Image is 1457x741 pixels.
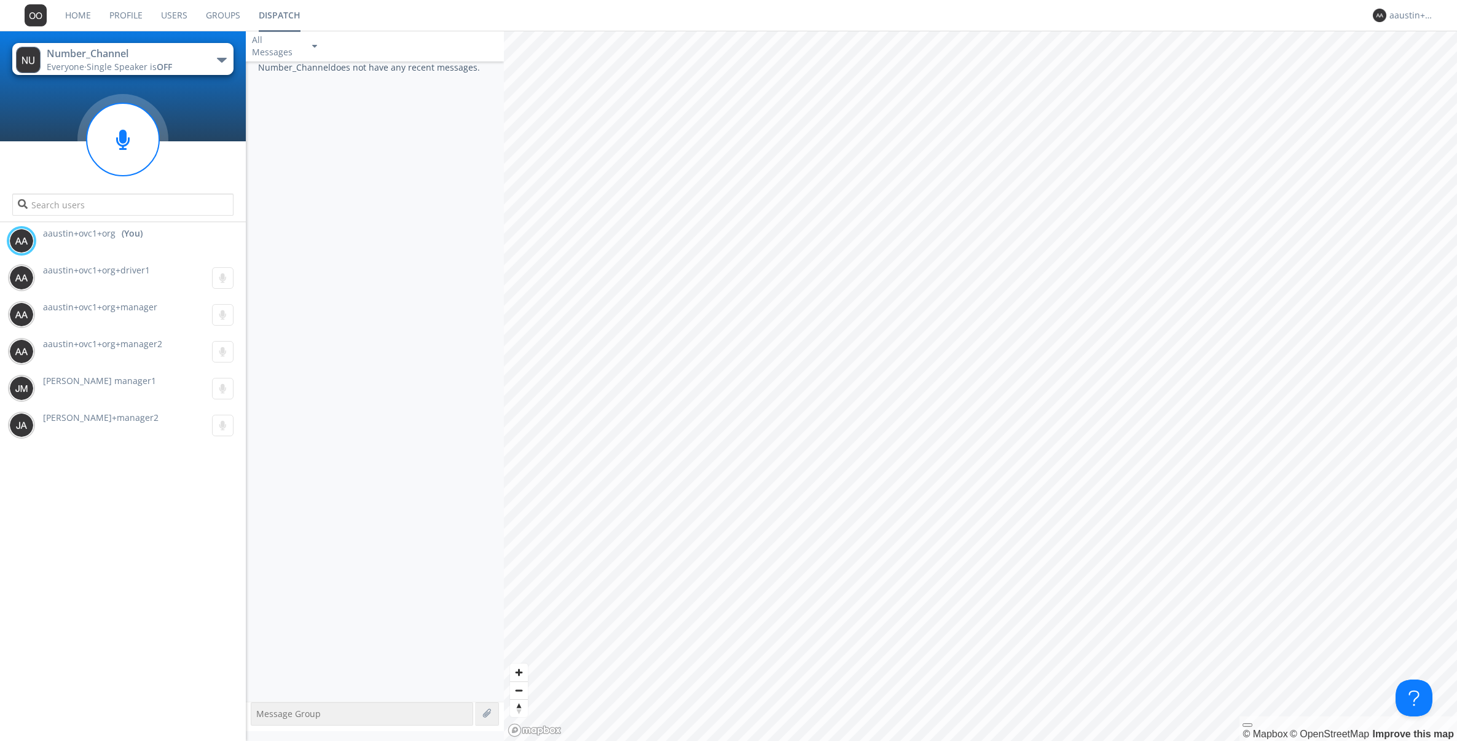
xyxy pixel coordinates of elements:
img: 373638.png [9,302,34,327]
iframe: Toggle Customer Support [1396,680,1432,716]
div: aaustin+ovc1+org [1389,9,1435,22]
img: 373638.png [9,376,34,401]
input: Search users [12,194,234,216]
span: aaustin+ovc1+org+driver1 [43,264,150,276]
span: [PERSON_NAME] manager1 [43,375,156,386]
div: Number_Channel [47,47,185,61]
span: aaustin+ovc1+org+manager [43,301,157,313]
a: Mapbox logo [508,723,562,737]
img: 373638.png [9,413,34,437]
img: 373638.png [9,265,34,290]
span: aaustin+ovc1+org [43,227,116,240]
span: Reset bearing to north [510,700,528,717]
img: 373638.png [1373,9,1386,22]
span: OFF [157,61,172,73]
div: Everyone · [47,61,185,73]
span: Single Speaker is [87,61,172,73]
div: All Messages [252,34,301,58]
span: [PERSON_NAME]+manager2 [43,412,159,423]
canvas: Map [504,31,1457,741]
button: Number_ChannelEveryone·Single Speaker isOFF [12,43,234,75]
span: aaustin+ovc1+org+manager2 [43,338,162,350]
img: 373638.png [9,339,34,364]
button: Toggle attribution [1243,723,1252,727]
span: Zoom out [510,682,528,699]
button: Zoom out [510,681,528,699]
div: Number_Channel does not have any recent messages. [246,61,504,702]
button: Zoom in [510,664,528,681]
img: 373638.png [25,4,47,26]
button: Reset bearing to north [510,699,528,717]
a: Mapbox [1243,729,1287,739]
a: OpenStreetMap [1290,729,1369,739]
img: caret-down-sm.svg [312,45,317,48]
a: Map feedback [1373,729,1454,739]
img: 373638.png [9,229,34,253]
img: 373638.png [16,47,41,73]
div: (You) [122,227,143,240]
